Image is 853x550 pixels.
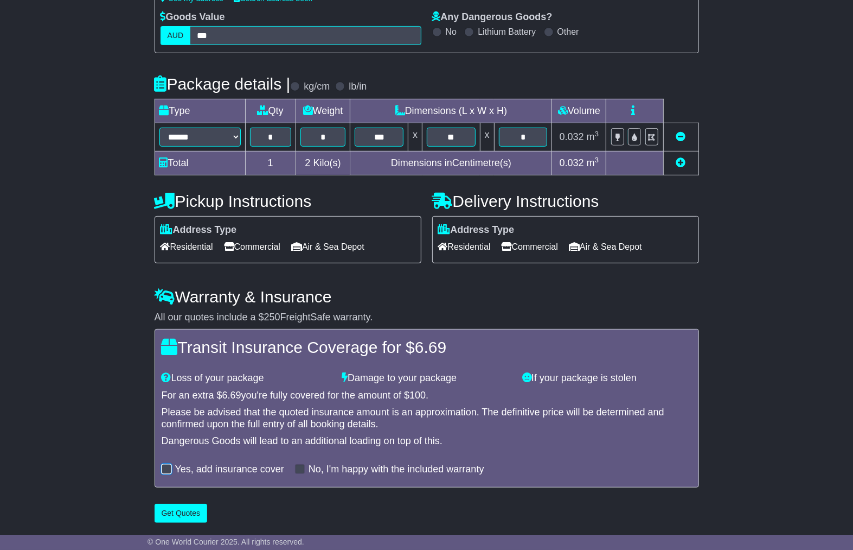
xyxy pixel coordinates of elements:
[350,99,552,123] td: Dimensions (L x W x H)
[161,26,191,45] label: AUD
[560,157,584,168] span: 0.032
[155,151,245,175] td: Total
[350,151,552,175] td: Dimensions in Centimetre(s)
[291,238,364,255] span: Air & Sea Depot
[478,27,536,37] label: Lithium Battery
[161,11,225,23] label: Goods Value
[305,157,310,168] span: 2
[517,372,697,384] div: If your package is stolen
[438,224,515,236] label: Address Type
[560,131,584,142] span: 0.032
[552,99,606,123] td: Volume
[409,390,426,401] span: 100
[296,151,350,175] td: Kilo(s)
[162,390,692,402] div: For an extra $ you're fully covered for the amount of $ .
[155,192,421,210] h4: Pickup Instructions
[156,372,337,384] div: Loss of your package
[245,99,296,123] td: Qty
[587,131,599,142] span: m
[569,238,642,255] span: Air & Sea Depot
[264,312,280,323] span: 250
[155,504,208,523] button: Get Quotes
[432,192,699,210] h4: Delivery Instructions
[155,99,245,123] td: Type
[147,538,304,546] span: © One World Courier 2025. All rights reserved.
[595,156,599,164] sup: 3
[446,27,457,37] label: No
[155,288,699,306] h4: Warranty & Insurance
[557,27,579,37] label: Other
[161,224,237,236] label: Address Type
[162,435,692,447] div: Dangerous Goods will lead to an additional loading on top of this.
[432,11,553,23] label: Any Dangerous Goods?
[175,464,284,476] label: Yes, add insurance cover
[349,81,367,93] label: lb/in
[296,99,350,123] td: Weight
[415,338,446,356] span: 6.69
[676,157,686,168] a: Add new item
[155,75,291,93] h4: Package details |
[162,338,692,356] h4: Transit Insurance Coverage for $
[438,238,491,255] span: Residential
[587,157,599,168] span: m
[408,123,422,151] td: x
[224,238,280,255] span: Commercial
[162,407,692,430] div: Please be advised that the quoted insurance amount is an approximation. The definitive price will...
[245,151,296,175] td: 1
[595,130,599,138] sup: 3
[155,312,699,324] div: All our quotes include a $ FreightSafe warranty.
[480,123,494,151] td: x
[309,464,484,476] label: No, I'm happy with the included warranty
[676,131,686,142] a: Remove this item
[336,372,517,384] div: Damage to your package
[222,390,241,401] span: 6.69
[161,238,213,255] span: Residential
[304,81,330,93] label: kg/cm
[502,238,558,255] span: Commercial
